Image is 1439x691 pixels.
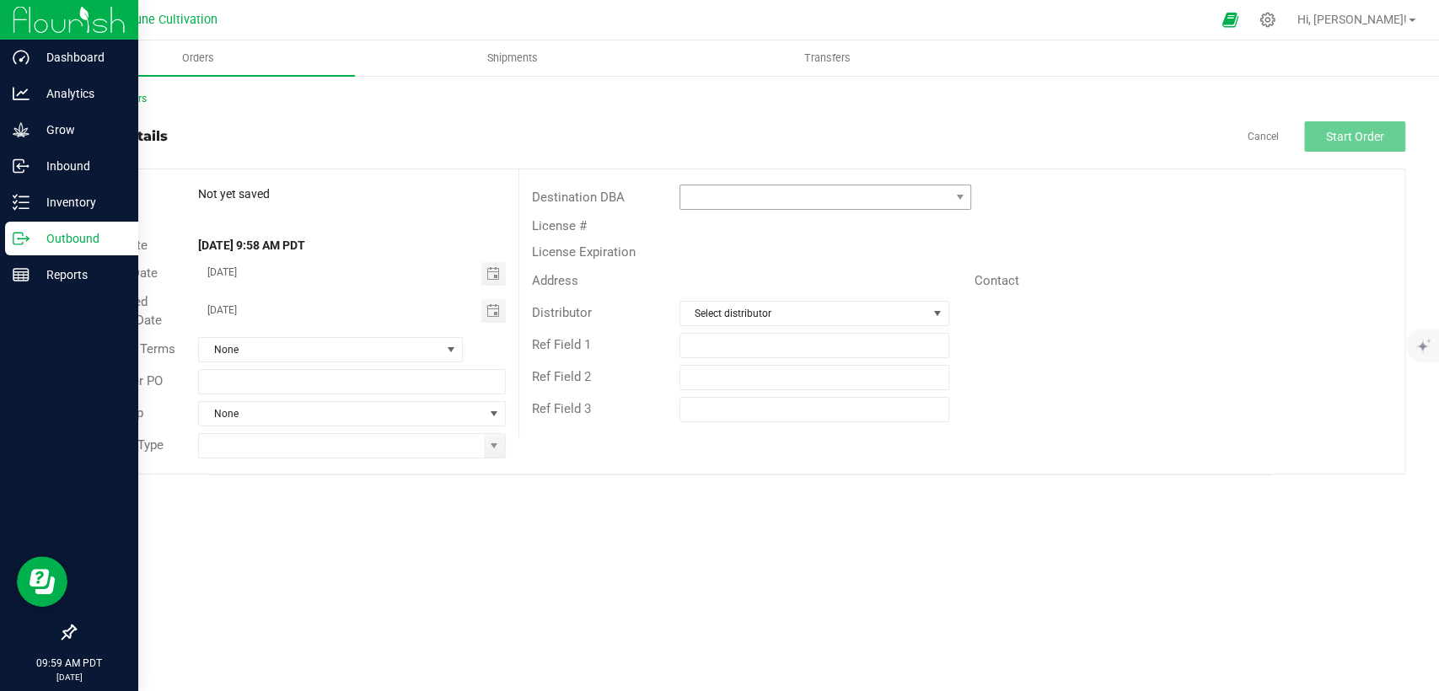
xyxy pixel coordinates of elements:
span: Distributor [532,305,592,320]
span: Orders [159,51,237,66]
span: Select distributor [680,302,927,325]
span: Toggle calendar [481,262,506,286]
span: Contact [975,273,1019,288]
p: Inventory [30,192,131,212]
span: License # [532,218,587,233]
p: 09:59 AM PDT [8,656,131,671]
span: Not yet saved [198,187,270,201]
span: Address [532,273,578,288]
span: Hi, [PERSON_NAME]! [1297,13,1407,26]
p: Dashboard [30,47,131,67]
inline-svg: Dashboard [13,49,30,66]
strong: [DATE] 9:58 AM PDT [198,238,305,252]
span: License Expiration [532,244,636,260]
inline-svg: Analytics [13,85,30,102]
span: None [199,338,441,362]
span: Dune Cultivation [127,13,217,27]
a: Cancel [1248,130,1279,144]
span: Transfers [781,51,873,66]
span: Destination DBA [532,190,625,205]
p: Analytics [30,83,131,104]
p: Outbound [30,228,131,249]
span: None [199,402,483,426]
p: Grow [30,120,131,140]
span: Toggle calendar [481,299,506,323]
iframe: Resource center [17,556,67,607]
div: Manage settings [1257,12,1278,28]
a: Orders [40,40,355,76]
span: Shipments [464,51,561,66]
span: Ref Field 1 [532,337,591,352]
inline-svg: Inbound [13,158,30,174]
p: Reports [30,265,131,285]
a: Shipments [355,40,669,76]
button: Start Order [1304,121,1405,152]
span: Ref Field 3 [532,401,591,416]
p: Inbound [30,156,131,176]
a: Transfers [670,40,985,76]
span: Open Ecommerce Menu [1211,3,1248,36]
inline-svg: Reports [13,266,30,283]
span: Ref Field 2 [532,369,591,384]
inline-svg: Grow [13,121,30,138]
inline-svg: Inventory [13,194,30,211]
span: Start Order [1326,130,1384,143]
inline-svg: Outbound [13,230,30,247]
p: [DATE] [8,671,131,683]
